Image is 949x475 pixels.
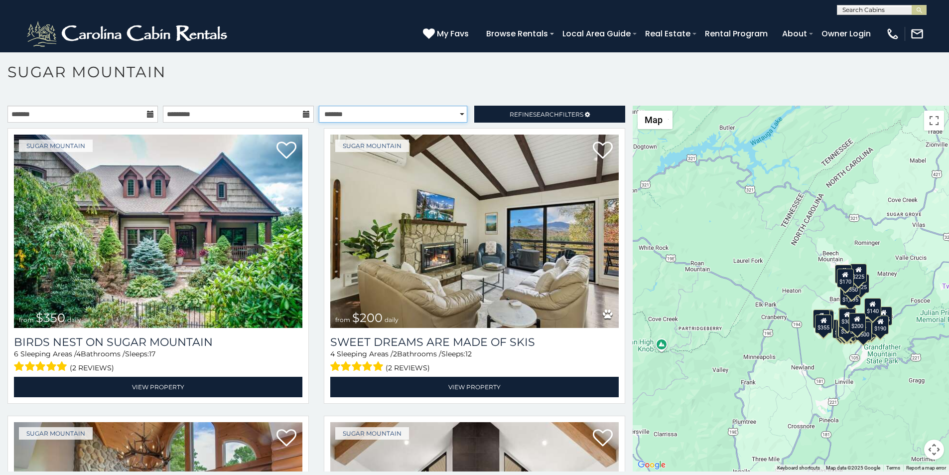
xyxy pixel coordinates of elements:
[838,318,855,337] div: $375
[826,465,880,471] span: Map data ©2025 Google
[835,265,852,284] div: $240
[36,311,65,325] span: $350
[849,313,866,332] div: $200
[67,316,81,323] span: daily
[330,335,619,349] a: Sweet Dreams Are Made Of Skis
[423,27,471,40] a: My Favs
[838,308,855,326] div: $190
[906,465,946,471] a: Report a map error
[852,274,869,293] div: $125
[645,115,663,125] span: Map
[335,427,409,440] a: Sugar Mountain
[14,135,302,328] img: Birds Nest On Sugar Mountain
[850,264,867,283] div: $225
[14,349,18,358] span: 6
[638,111,673,129] button: Change map style
[14,349,302,374] div: Sleeping Areas / Bathrooms / Sleeps:
[335,316,350,323] span: from
[25,19,232,49] img: White-1-2.png
[816,25,876,42] a: Owner Login
[465,349,472,358] span: 12
[510,111,583,118] span: Refine Filters
[864,298,881,317] div: $140
[70,361,114,374] span: (2 reviews)
[474,106,625,123] a: RefineSearchFilters
[14,135,302,328] a: Birds Nest On Sugar Mountain from $350 daily
[815,315,832,333] div: $355
[640,25,695,42] a: Real Estate
[924,111,944,131] button: Toggle fullscreen view
[19,140,93,152] a: Sugar Mountain
[533,111,559,118] span: Search
[330,349,619,374] div: Sleeping Areas / Bathrooms / Sleeps:
[872,316,889,334] div: $190
[437,27,469,40] span: My Favs
[839,308,856,326] div: $265
[840,287,861,306] div: $1,095
[635,459,668,472] a: Open this area in Google Maps (opens a new window)
[813,310,830,328] div: $240
[330,349,335,358] span: 4
[836,320,853,339] div: $155
[886,465,900,471] a: Terms
[330,135,619,328] a: Sweet Dreams Are Made Of Skis from $200 daily
[14,377,302,397] a: View Property
[777,465,820,472] button: Keyboard shortcuts
[886,27,900,41] img: phone-regular-white.png
[860,318,877,337] div: $195
[352,311,383,325] span: $200
[385,316,399,323] span: daily
[276,428,296,449] a: Add to favorites
[335,140,409,152] a: Sugar Mountain
[593,428,613,449] a: Add to favorites
[19,316,34,323] span: from
[839,309,856,327] div: $300
[76,349,81,358] span: 4
[393,349,397,358] span: 2
[837,269,854,288] div: $170
[19,427,93,440] a: Sugar Mountain
[875,307,892,325] div: $155
[777,25,812,42] a: About
[593,141,613,161] a: Add to favorites
[386,361,430,374] span: (2 reviews)
[481,25,553,42] a: Browse Rentals
[557,25,636,42] a: Local Area Guide
[149,349,155,358] span: 17
[910,27,924,41] img: mail-regular-white.png
[635,459,668,472] img: Google
[330,377,619,397] a: View Property
[14,335,302,349] a: Birds Nest On Sugar Mountain
[276,141,296,161] a: Add to favorites
[700,25,773,42] a: Rental Program
[924,440,944,460] button: Map camera controls
[330,135,619,328] img: Sweet Dreams Are Made Of Skis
